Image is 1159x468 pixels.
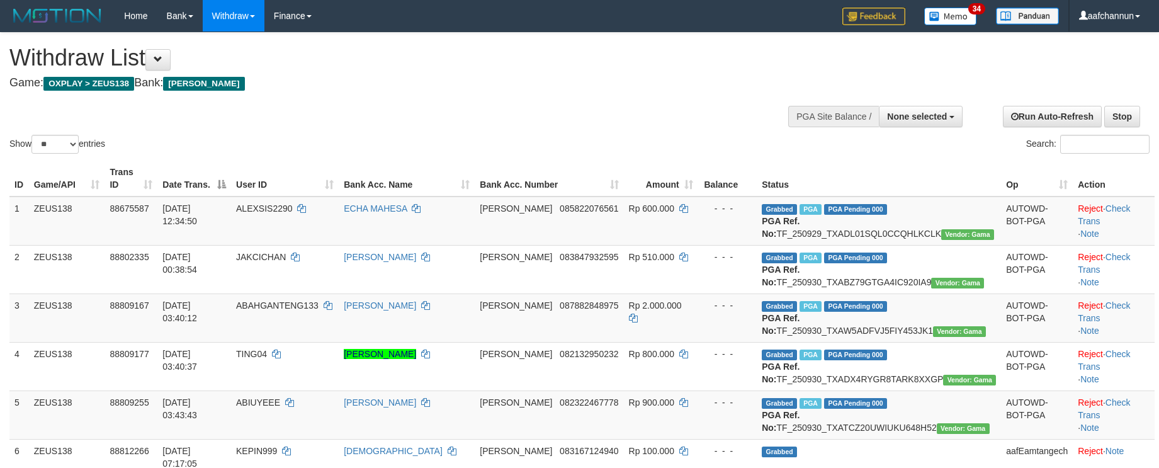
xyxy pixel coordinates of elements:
[703,202,752,215] div: - - -
[762,301,797,312] span: Grabbed
[9,197,29,246] td: 1
[1080,423,1099,433] a: Note
[887,111,947,122] span: None selected
[1078,203,1130,226] a: Check Trans
[824,204,887,215] span: PGA Pending
[560,300,618,311] span: Copy 087882848975 to clipboard
[344,397,416,408] a: [PERSON_NAME]
[762,216,800,239] b: PGA Ref. No:
[1001,294,1073,342] td: AUTOWD-BOT-PGA
[624,161,698,197] th: Amount: activate to sort column ascending
[110,397,149,408] span: 88809255
[43,77,134,91] span: OXPLAY > ZEUS138
[1105,446,1124,456] a: Note
[629,397,674,408] span: Rp 900.000
[9,294,29,342] td: 3
[968,3,985,14] span: 34
[1078,300,1130,323] a: Check Trans
[1003,106,1102,127] a: Run Auto-Refresh
[703,251,752,263] div: - - -
[824,301,887,312] span: PGA Pending
[757,197,1001,246] td: TF_250929_TXADL01SQL0CCQHLKCLK
[762,265,800,287] b: PGA Ref. No:
[996,8,1059,25] img: panduan.png
[1080,277,1099,287] a: Note
[110,203,149,214] span: 88675587
[1073,245,1155,294] td: · ·
[762,398,797,409] span: Grabbed
[236,349,267,359] span: TING04
[762,253,797,263] span: Grabbed
[480,300,552,311] span: [PERSON_NAME]
[344,203,407,214] a: ECHA MAHESA
[941,229,994,240] span: Vendor URL: https://trx31.1velocity.biz
[800,204,822,215] span: Marked by aafpengsreynich
[480,446,552,456] span: [PERSON_NAME]
[344,349,416,359] a: [PERSON_NAME]
[29,197,105,246] td: ZEUS138
[9,135,105,154] label: Show entries
[480,397,552,408] span: [PERSON_NAME]
[762,204,797,215] span: Grabbed
[560,446,618,456] span: Copy 083167124940 to clipboard
[480,349,552,359] span: [PERSON_NAME]
[110,446,149,456] span: 88812266
[1073,342,1155,391] td: · ·
[842,8,905,25] img: Feedback.jpg
[1078,349,1103,359] a: Reject
[560,349,618,359] span: Copy 082132950232 to clipboard
[762,447,797,457] span: Grabbed
[800,398,822,409] span: Marked by aaftanly
[236,446,277,456] span: KEPIN999
[9,391,29,439] td: 5
[29,294,105,342] td: ZEUS138
[800,253,822,263] span: Marked by aafsreyleap
[629,349,674,359] span: Rp 800.000
[824,350,887,360] span: PGA Pending
[110,300,149,311] span: 88809167
[1078,252,1130,275] a: Check Trans
[110,349,149,359] span: 88809177
[9,342,29,391] td: 4
[31,135,79,154] select: Showentries
[1026,135,1150,154] label: Search:
[762,410,800,433] b: PGA Ref. No:
[1078,349,1130,372] a: Check Trans
[29,245,105,294] td: ZEUS138
[1078,446,1103,456] a: Reject
[162,349,197,372] span: [DATE] 03:40:37
[931,278,984,288] span: Vendor URL: https://trx31.1velocity.biz
[162,203,197,226] span: [DATE] 12:34:50
[1078,300,1103,311] a: Reject
[1001,391,1073,439] td: AUTOWD-BOT-PGA
[560,203,618,214] span: Copy 085822076561 to clipboard
[162,252,197,275] span: [DATE] 00:38:54
[480,252,552,262] span: [PERSON_NAME]
[1001,161,1073,197] th: Op: activate to sort column ascending
[29,391,105,439] td: ZEUS138
[29,161,105,197] th: Game/API: activate to sort column ascending
[9,6,105,25] img: MOTION_logo.png
[162,300,197,323] span: [DATE] 03:40:12
[1078,397,1103,408] a: Reject
[1080,229,1099,239] a: Note
[1073,294,1155,342] td: · ·
[29,342,105,391] td: ZEUS138
[163,77,244,91] span: [PERSON_NAME]
[1001,197,1073,246] td: AUTOWD-BOT-PGA
[475,161,623,197] th: Bank Acc. Number: activate to sort column ascending
[933,326,986,337] span: Vendor URL: https://trx31.1velocity.biz
[162,397,197,420] span: [DATE] 03:43:43
[703,299,752,312] div: - - -
[236,252,286,262] span: JAKCICHAN
[236,397,280,408] span: ABIUYEEE
[1078,203,1103,214] a: Reject
[344,300,416,311] a: [PERSON_NAME]
[344,446,443,456] a: [DEMOGRAPHIC_DATA]
[629,203,674,214] span: Rp 600.000
[560,252,618,262] span: Copy 083847932595 to clipboard
[703,396,752,409] div: - - -
[157,161,231,197] th: Date Trans.: activate to sort column descending
[1073,391,1155,439] td: · ·
[9,77,760,89] h4: Game: Bank:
